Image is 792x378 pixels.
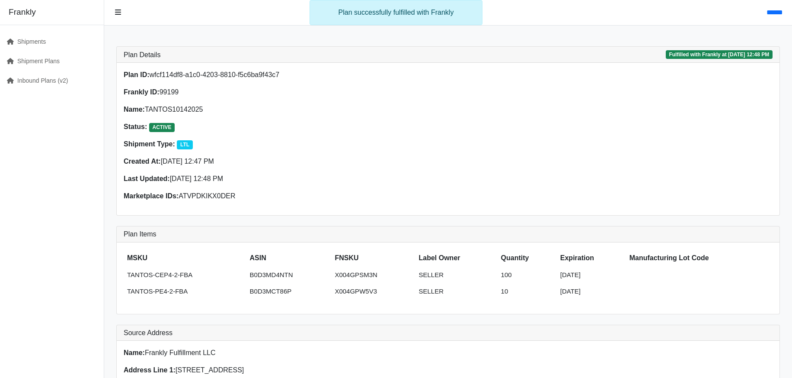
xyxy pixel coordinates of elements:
[498,267,557,284] td: 100
[124,192,179,200] strong: Marketplace IDs:
[626,249,773,267] th: Manufacturing Lot Code
[124,191,443,201] p: ATVPDKIKX0DER
[124,249,246,267] th: MSKU
[124,104,443,115] p: TANTOS10142025
[124,175,170,182] strong: Last Updated:
[177,140,193,149] span: LTL
[498,249,557,267] th: Quantity
[124,156,443,167] p: [DATE] 12:47 PM
[124,158,161,165] strong: Created At:
[246,283,332,300] td: B0D3MCT86P
[124,123,147,130] strong: Status:
[124,366,176,374] strong: Address Line 1:
[557,267,626,284] td: [DATE]
[557,249,626,267] th: Expiration
[557,283,626,300] td: [DATE]
[124,70,443,80] p: wfcf114df8-a1c0-4203-8810-f5c6ba9f43c7
[124,283,246,300] td: TANTOS-PE4-2-FBA
[415,283,497,300] td: SELLER
[124,71,150,78] strong: Plan ID:
[124,87,443,97] p: 99199
[124,230,773,238] h3: Plan Items
[666,50,773,59] span: Fulfilled with Frankly at [DATE] 12:48 PM
[124,88,160,96] strong: Frankly ID:
[124,174,443,184] p: [DATE] 12:48 PM
[124,267,246,284] td: TANTOS-CEP4-2-FBA
[246,249,332,267] th: ASIN
[124,140,175,148] strong: Shipment Type:
[124,365,443,375] p: [STREET_ADDRESS]
[498,283,557,300] td: 10
[331,267,415,284] td: X004GPSM3N
[124,349,145,356] strong: Name:
[331,283,415,300] td: X004GPW5V3
[246,267,332,284] td: B0D3MD4NTN
[331,249,415,267] th: FNSKU
[149,123,175,132] span: ACTIVE
[124,348,443,358] p: Frankly Fulfillment LLC
[415,249,497,267] th: Label Owner
[124,106,145,113] strong: Name:
[124,329,773,337] h3: Source Address
[124,51,160,59] h3: Plan Details
[415,267,497,284] td: SELLER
